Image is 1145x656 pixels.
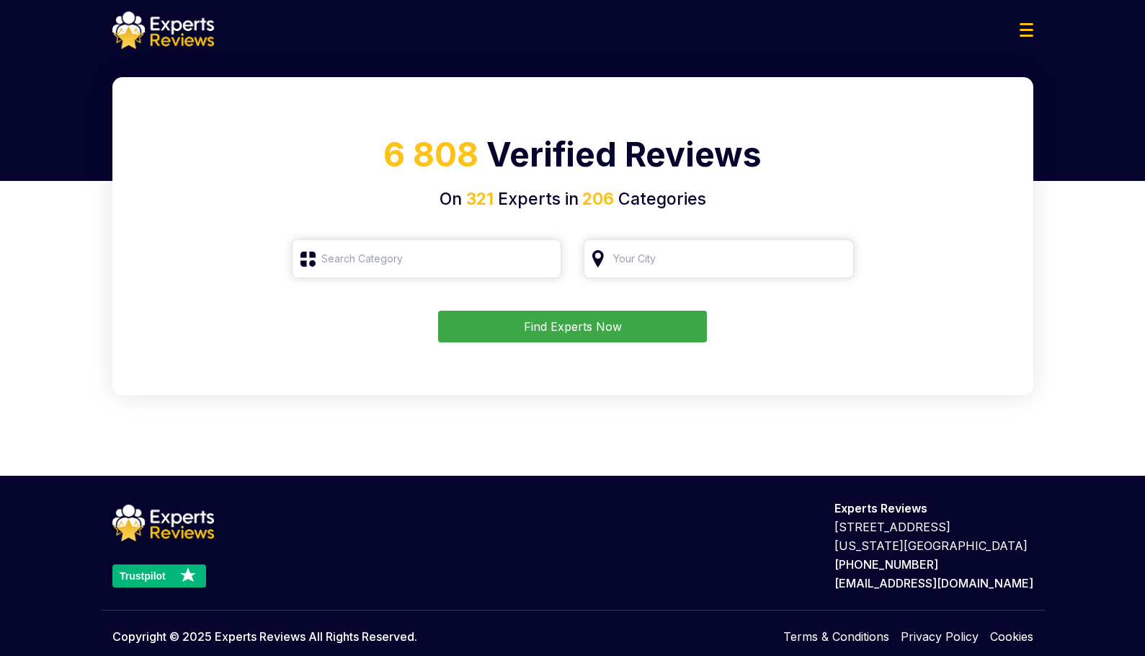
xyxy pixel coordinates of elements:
[438,311,707,342] button: Find Experts Now
[783,628,889,645] a: Terms & Conditions
[834,555,1033,574] p: [PHONE_NUMBER]
[990,628,1033,645] a: Cookies
[1020,23,1033,37] img: Menu Icon
[579,189,614,209] span: 206
[130,187,1016,212] h4: On Experts in Categories
[466,189,494,209] span: 321
[901,628,979,645] a: Privacy Policy
[112,564,214,588] a: Trustpilot
[834,499,1033,518] p: Experts Reviews
[834,518,1033,536] p: [STREET_ADDRESS]
[292,239,562,278] input: Search Category
[120,570,166,582] text: Trustpilot
[383,134,478,174] span: 6 808
[834,536,1033,555] p: [US_STATE][GEOGRAPHIC_DATA]
[112,505,214,542] img: logo
[130,130,1016,187] h1: Verified Reviews
[834,574,1033,593] p: [EMAIL_ADDRESS][DOMAIN_NAME]
[584,239,854,278] input: Your City
[112,12,214,49] img: logo
[112,628,417,645] p: Copyright © 2025 Experts Reviews All Rights Reserved.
